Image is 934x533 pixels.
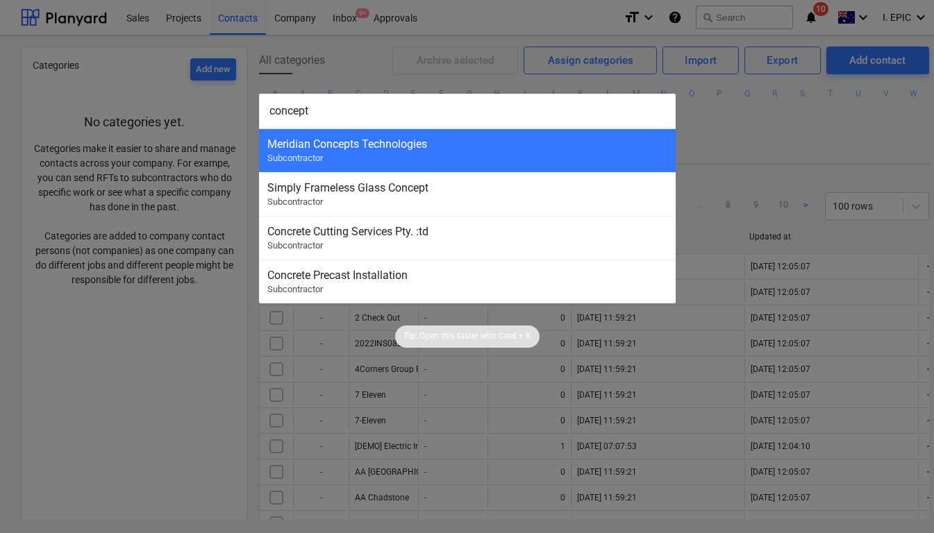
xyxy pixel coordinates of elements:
[403,330,417,342] p: Tip:
[419,330,497,342] p: Open this faster with
[267,181,667,194] div: Simply Frameless Glass Concept
[259,172,676,216] div: Simply Frameless Glass ConceptSubcontractor
[267,196,323,207] span: Subcontractor
[259,260,676,303] div: Concrete Precast InstallationSubcontractor
[499,330,531,342] p: Cmd + K
[259,94,676,128] input: Search for projects, articles, contracts, Claims, subcontractors...
[259,128,676,172] div: Meridian Concepts TechnologiesSubcontractor
[267,284,323,294] span: Subcontractor
[395,325,540,348] div: Tip:Open this faster withCmd + K
[267,225,667,238] div: Concrete Cutting Services Pty. :td
[267,153,323,163] span: Subcontractor
[267,269,667,282] div: Concrete Precast Installation
[259,216,676,260] div: Concrete Cutting Services Pty. :tdSubcontractor
[267,137,667,151] div: Meridian Concepts Technologies
[267,240,323,251] span: Subcontractor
